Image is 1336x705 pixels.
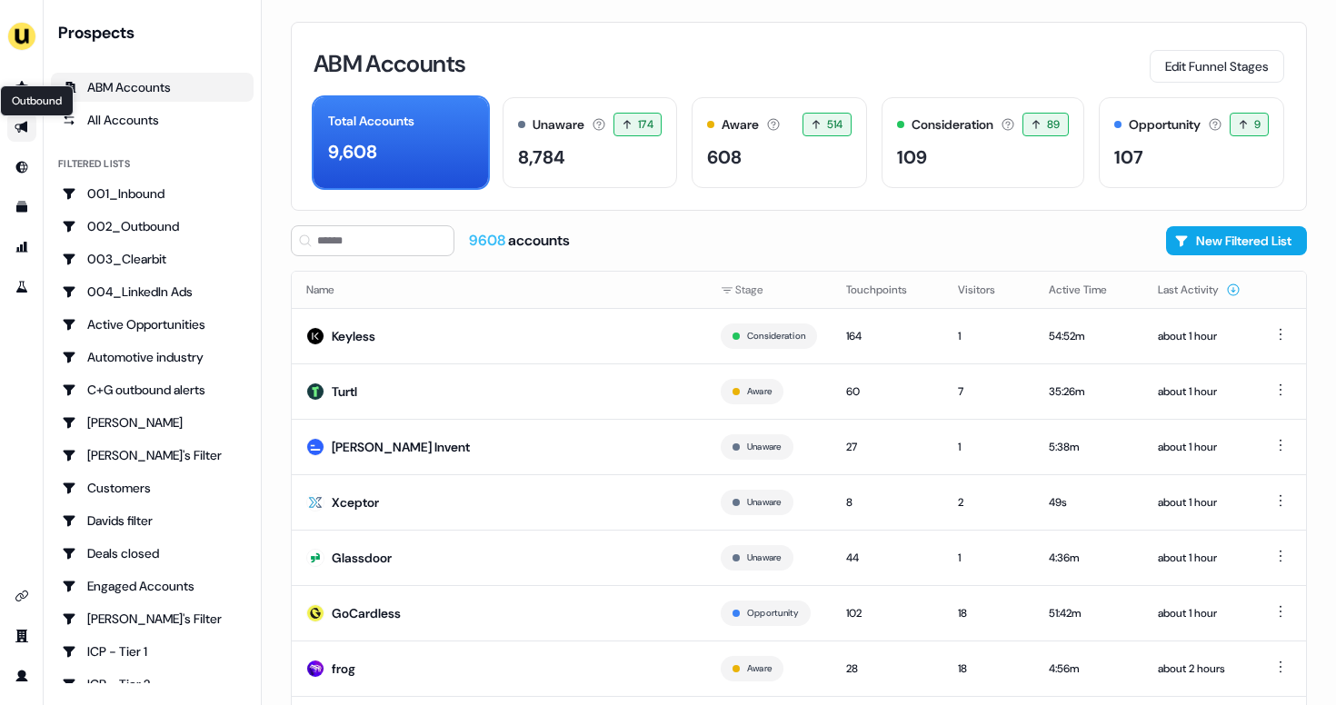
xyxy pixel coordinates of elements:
[747,494,782,511] button: Unaware
[747,439,782,455] button: Unaware
[1158,382,1241,401] div: about 1 hour
[51,343,254,372] a: Go to Automotive industry
[51,408,254,437] a: Go to Charlotte Stone
[7,581,36,611] a: Go to integrations
[1049,382,1129,401] div: 35:26m
[533,115,584,134] div: Unaware
[958,438,1020,456] div: 1
[846,549,929,567] div: 44
[846,660,929,678] div: 28
[1049,327,1129,345] div: 54:52m
[846,273,929,306] button: Touchpoints
[51,105,254,134] a: All accounts
[332,382,357,401] div: Turtl
[62,250,243,268] div: 003_Clearbit
[1049,549,1129,567] div: 4:36m
[1049,660,1129,678] div: 4:56m
[7,233,36,262] a: Go to attribution
[1158,273,1241,306] button: Last Activity
[62,217,243,235] div: 002_Outbound
[62,111,243,129] div: All Accounts
[51,179,254,208] a: Go to 001_Inbound
[58,22,254,44] div: Prospects
[51,212,254,241] a: Go to 002_Outbound
[958,493,1020,511] div: 2
[62,479,243,497] div: Customers
[958,327,1020,345] div: 1
[51,244,254,273] a: Go to 003_Clearbit
[1049,273,1129,306] button: Active Time
[958,660,1020,678] div: 18
[958,273,1017,306] button: Visitors
[827,115,843,134] span: 514
[314,52,465,75] h3: ABM Accounts
[58,156,130,172] div: Filtered lists
[51,441,254,470] a: Go to Charlotte's Filter
[51,506,254,535] a: Go to Davids filter
[1158,549,1241,567] div: about 1 hour
[332,604,401,622] div: GoCardless
[328,112,414,131] div: Total Accounts
[51,375,254,404] a: Go to C+G outbound alerts
[1158,604,1241,622] div: about 1 hour
[7,153,36,182] a: Go to Inbound
[62,544,243,562] div: Deals closed
[1254,115,1261,134] span: 9
[62,381,243,399] div: C+G outbound alerts
[1150,50,1284,83] button: Edit Funnel Stages
[747,328,805,344] button: Consideration
[62,348,243,366] div: Automotive industry
[62,184,243,203] div: 001_Inbound
[1158,438,1241,456] div: about 1 hour
[51,473,254,502] a: Go to Customers
[62,577,243,595] div: Engaged Accounts
[958,604,1020,622] div: 18
[1049,604,1129,622] div: 51:42m
[1049,493,1129,511] div: 49s
[62,642,243,660] div: ICP - Tier 1
[722,115,759,134] div: Aware
[51,604,254,633] a: Go to Geneviève's Filter
[518,144,565,171] div: 8,784
[1158,660,1241,678] div: about 2 hours
[1049,438,1129,456] div: 5:38m
[846,493,929,511] div: 8
[51,670,254,699] a: Go to ICP - Tier 2
[897,144,927,171] div: 109
[51,539,254,568] a: Go to Deals closed
[7,661,36,690] a: Go to profile
[7,193,36,222] a: Go to templates
[747,383,772,400] button: Aware
[62,78,243,96] div: ABM Accounts
[846,382,929,401] div: 60
[328,138,377,165] div: 9,608
[846,438,929,456] div: 27
[846,327,929,345] div: 164
[51,571,254,601] a: Go to Engaged Accounts
[1047,115,1061,134] span: 89
[332,493,379,511] div: Xceptor
[7,113,36,142] a: Go to outbound experience
[846,604,929,622] div: 102
[62,446,243,464] div: [PERSON_NAME]'s Filter
[7,273,36,302] a: Go to experiments
[747,550,782,566] button: Unaware
[62,283,243,301] div: 004_LinkedIn Ads
[1114,144,1143,171] div: 107
[747,605,799,621] button: Opportunity
[332,327,375,345] div: Keyless
[62,511,243,530] div: Davids filter
[912,115,993,134] div: Consideration
[292,272,706,308] th: Name
[958,382,1020,401] div: 7
[51,310,254,339] a: Go to Active Opportunities
[62,315,243,333] div: Active Opportunities
[469,231,570,251] div: accounts
[51,73,254,102] a: ABM Accounts
[62,610,243,628] div: [PERSON_NAME]'s Filter
[332,549,392,567] div: Glassdoor
[51,277,254,306] a: Go to 004_LinkedIn Ads
[638,115,653,134] span: 174
[332,660,355,678] div: frog
[747,660,772,677] button: Aware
